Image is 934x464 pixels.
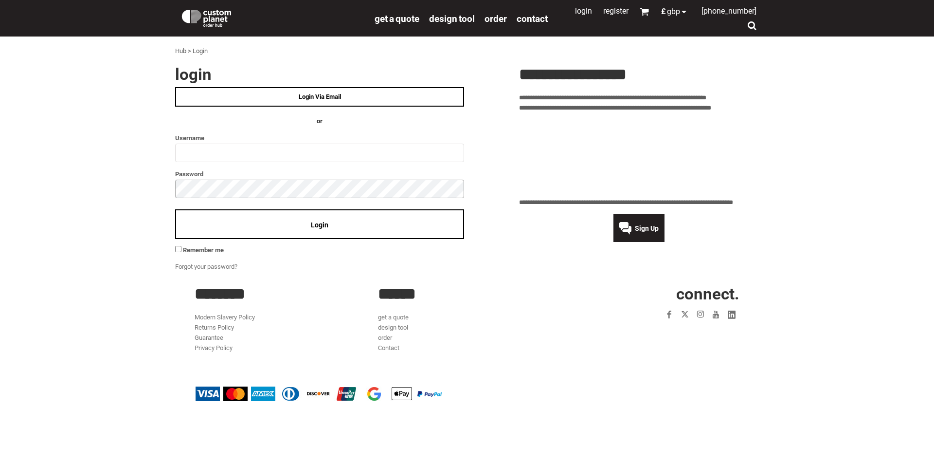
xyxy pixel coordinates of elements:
a: Privacy Policy [195,344,233,352]
a: Custom Planet [175,2,370,32]
a: Hub [175,47,186,55]
a: design tool [378,324,408,331]
a: Login [575,6,592,16]
a: Forgot your password? [175,263,237,270]
a: Contact [378,344,399,352]
a: order [378,334,392,341]
a: get a quote [375,13,419,24]
div: Login [193,46,208,56]
input: Remember me [175,246,181,252]
a: Login Via Email [175,87,464,107]
iframe: Customer reviews powered by Trustpilot [605,328,739,340]
img: Diners Club [279,387,303,401]
a: design tool [429,13,475,24]
span: £ [661,8,667,16]
a: order [485,13,507,24]
iframe: Customer reviews powered by Trustpilot [519,119,759,192]
h2: CONNECT. [562,286,739,302]
img: Mastercard [223,387,248,401]
a: Contact [517,13,548,24]
span: [PHONE_NUMBER] [701,6,756,16]
img: Visa [196,387,220,401]
img: Google Pay [362,387,386,401]
div: > [188,46,191,56]
img: American Express [251,387,275,401]
a: Register [603,6,629,16]
a: Guarantee [195,334,223,341]
img: Custom Planet [180,7,233,27]
h4: OR [175,116,464,127]
a: get a quote [378,314,409,321]
span: GBP [667,8,680,16]
h2: Login [175,66,464,82]
img: China UnionPay [334,387,359,401]
a: Returns Policy [195,324,234,331]
span: Remember me [183,246,224,254]
label: Username [175,132,464,144]
img: Apple Pay [390,387,414,401]
label: Password [175,168,464,180]
img: PayPal [417,391,442,397]
img: Discover [306,387,331,401]
span: Login [311,221,328,229]
span: Login Via Email [299,93,341,100]
a: Modern Slavery Policy [195,314,255,321]
span: Sign Up [635,224,659,232]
